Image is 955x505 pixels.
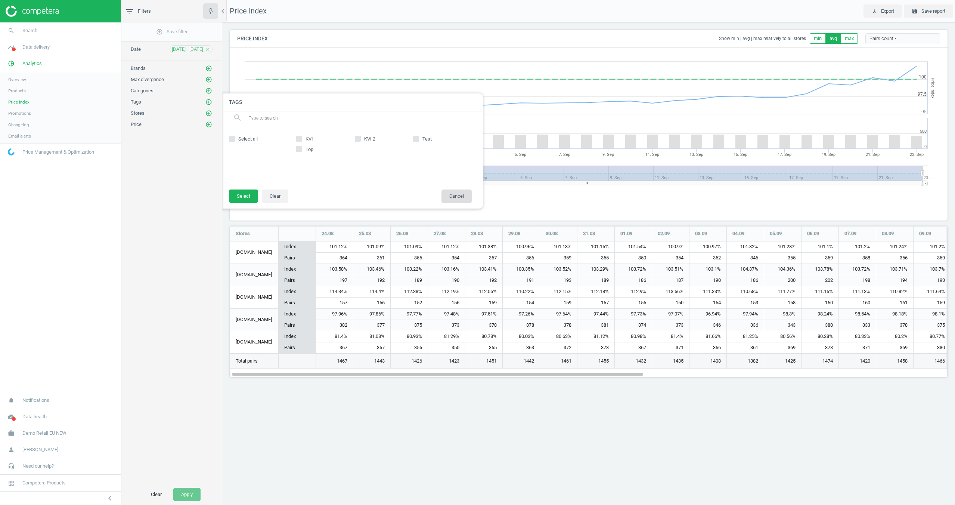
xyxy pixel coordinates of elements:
[4,24,18,38] i: search
[22,480,66,486] span: Competera Products
[173,488,201,501] button: Apply
[172,46,203,53] span: [DATE] - [DATE]
[6,6,59,17] img: ajHJNr6hYgQAAAAASUVORK5CYII=
[205,76,212,83] i: add_circle_outline
[205,121,213,128] button: add_circle_outline
[121,24,222,39] button: add_circle_outlineSave filter
[205,110,213,117] button: add_circle_outline
[205,87,212,94] i: add_circle_outline
[138,8,151,15] span: Filters
[4,393,18,407] i: notifications
[131,99,141,105] span: Tags
[4,426,18,440] i: work
[143,488,170,501] button: Clear
[8,99,30,105] span: Price index
[22,413,47,420] span: Data health
[4,459,18,473] i: headset_mic
[8,77,26,83] span: Overview
[22,60,42,67] span: Analytics
[22,446,58,453] span: [PERSON_NAME]
[131,121,142,127] span: Price
[205,121,212,128] i: add_circle_outline
[8,110,31,116] span: Promotions
[22,397,49,404] span: Notifications
[4,410,18,424] i: cloud_done
[218,7,227,16] i: chevron_left
[8,148,15,155] img: wGWNvw8QSZomAAAAABJRU5ErkJggg==
[205,65,213,72] button: add_circle_outline
[131,110,145,116] span: Stores
[8,88,26,94] span: Products
[125,7,134,16] i: filter_list
[22,463,54,469] span: Need our help?
[8,133,31,139] span: Email alerts
[4,443,18,457] i: person
[8,122,29,128] span: Changelog
[131,77,164,82] span: Max divergence
[205,76,213,83] button: add_circle_outline
[205,110,212,117] i: add_circle_outline
[22,44,50,50] span: Data delivery
[4,56,18,71] i: pie_chart_outlined
[22,149,94,155] span: Price Management & Optimization
[205,98,213,106] button: add_circle_outline
[205,65,212,72] i: add_circle_outline
[205,99,212,105] i: add_circle_outline
[221,93,483,111] h4: Tags
[205,87,213,95] button: add_circle_outline
[156,28,163,35] i: add_circle_outline
[22,27,37,34] span: Search
[131,46,141,52] span: Date
[205,47,210,52] i: close
[131,65,146,71] span: Brands
[4,40,18,54] i: timeline
[22,430,66,437] span: Demo Retail EU NEW
[156,28,187,35] span: Save filter
[100,493,119,503] button: chevron_left
[105,494,114,503] i: chevron_left
[131,88,154,93] span: Categories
